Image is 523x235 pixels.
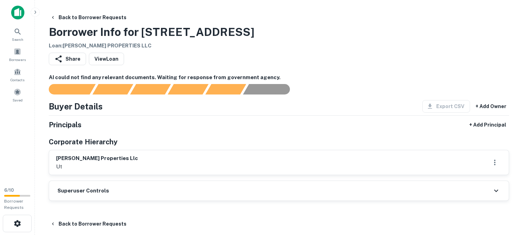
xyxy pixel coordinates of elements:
button: + Add Principal [467,119,509,131]
h6: [PERSON_NAME] properties llc [56,154,138,162]
iframe: Chat Widget [488,179,523,213]
div: Your request is received and processing... [92,84,133,94]
span: Contacts [10,77,24,83]
a: Saved [2,85,33,104]
div: Documents found, AI parsing details... [130,84,171,94]
a: Contacts [2,65,33,84]
h5: Corporate Hierarchy [49,137,117,147]
p: ut [56,162,138,171]
h4: Buyer Details [49,100,103,113]
span: Search [12,37,23,42]
div: Principals found, still searching for contact information. This may take time... [205,84,246,94]
a: Search [2,25,33,44]
div: Sending borrower request to AI... [40,84,93,94]
h6: Loan : [PERSON_NAME] PROPERTIES LLC [49,42,254,50]
h6: AI could not find any relevant documents. Waiting for response from government agency. [49,74,509,82]
h3: Borrower Info for [STREET_ADDRESS] [49,24,254,40]
button: Back to Borrower Requests [47,11,129,24]
span: 6 / 10 [4,188,14,193]
button: Back to Borrower Requests [47,218,129,230]
span: Borrower Requests [4,199,24,210]
div: AI fulfillment process complete. [243,84,298,94]
div: Principals found, AI now looking for contact information... [168,84,208,94]
img: capitalize-icon.png [11,6,24,20]
a: Borrowers [2,45,33,64]
a: ViewLoan [89,53,124,65]
h6: Superuser Controls [57,187,109,195]
button: + Add Owner [473,100,509,113]
span: Saved [13,97,23,103]
span: Borrowers [9,57,26,62]
button: Share [49,53,86,65]
h5: Principals [49,120,82,130]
